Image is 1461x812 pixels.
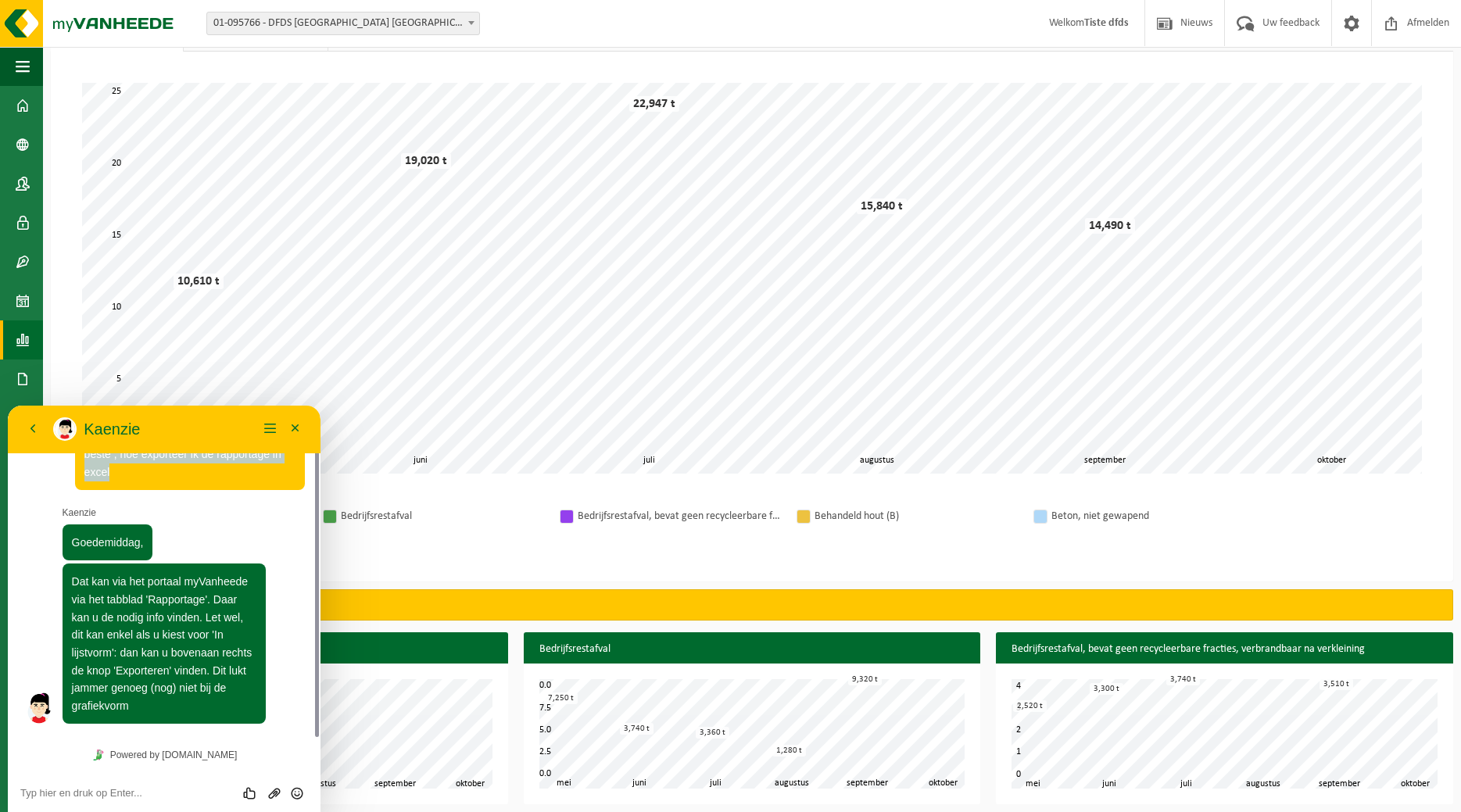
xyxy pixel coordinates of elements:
[1051,506,1255,526] div: Beton, niet gewapend
[772,745,806,757] div: 1,280 t
[620,723,654,735] div: 3,740 t
[1013,700,1047,712] div: 2,520 t
[578,506,781,526] div: Bedrijfsrestafval, bevat geen recycleerbare fracties, verbrandbaar na verkleining
[629,96,679,112] div: 22,947 t
[174,274,224,289] div: 10,610 t
[401,153,451,169] div: 19,020 t
[8,406,320,812] iframe: chat widget
[207,13,479,34] span: 01-095766 - DFDS BELGIUM NV - GENT
[1090,683,1123,695] div: 3,300 t
[1166,674,1200,685] div: 3,740 t
[848,674,882,685] div: 9,320 t
[1084,17,1129,29] strong: Tiste dfds
[996,632,1453,667] h3: Bedrijfsrestafval, bevat geen recycleerbare fracties, verbrandbaar na verkleining
[857,199,907,214] div: 15,840 t
[815,506,1018,526] div: Behandeld hout (B)
[544,692,578,704] div: 7,250 t
[1320,678,1353,690] div: 3,510 t
[206,12,480,35] span: 01-095766 - DFDS BELGIUM NV - GENT
[341,506,544,526] div: Bedrijfsrestafval
[1085,218,1135,234] div: 14,490 t
[696,727,729,739] div: 3,360 t
[524,632,981,667] h3: Bedrijfsrestafval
